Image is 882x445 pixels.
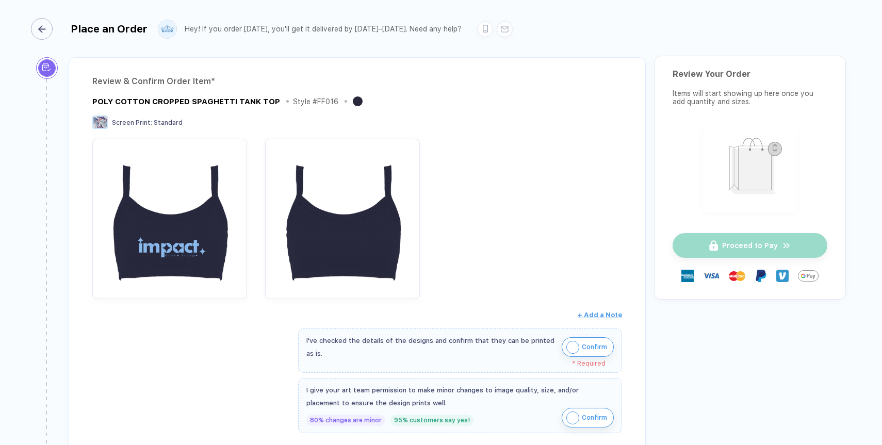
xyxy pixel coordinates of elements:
img: user profile [158,20,176,38]
div: Review & Confirm Order Item [92,73,622,90]
div: POLY COTTON CROPPED SPAGHETTI TANK TOP [92,97,280,106]
img: Venmo [776,270,789,282]
img: shopping_bag.png [708,131,793,206]
div: Items will start showing up here once you add quantity and sizes. [673,89,827,106]
div: Place an Order [71,23,148,35]
div: Review Your Order [673,69,827,79]
div: Hey! If you order [DATE], you'll get it delivered by [DATE]–[DATE]. Need any help? [185,25,462,34]
img: Screen Print [92,116,108,129]
img: icon [566,341,579,354]
button: iconConfirm [562,337,614,357]
div: 80% changes are minor [306,415,385,426]
span: + Add a Note [578,311,622,319]
img: visa [703,268,720,284]
div: I give your art team permission to make minor changes to image quality, size, and/or placement to... [306,384,614,409]
button: iconConfirm [562,408,614,427]
img: express [681,270,694,282]
img: master-card [729,268,745,284]
img: GPay [798,266,819,286]
button: + Add a Note [578,307,622,323]
span: Confirm [582,409,607,426]
div: I've checked the details of the designs and confirm that they can be printed as is. [306,334,557,360]
img: icon [566,411,579,424]
img: 45cfceb5-7908-4c53-9423-c5248a399d04_nt_back_1759155733324.jpg [270,144,415,288]
img: Paypal [755,270,767,282]
span: Confirm [582,339,607,355]
img: 45cfceb5-7908-4c53-9423-c5248a399d04_nt_front_1759155733322.jpg [97,144,242,288]
div: * Required [306,360,606,367]
div: 95% customers say yes! [390,415,473,426]
span: Screen Print : [112,119,152,126]
span: Standard [154,119,183,126]
div: Style # FF016 [293,97,338,106]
